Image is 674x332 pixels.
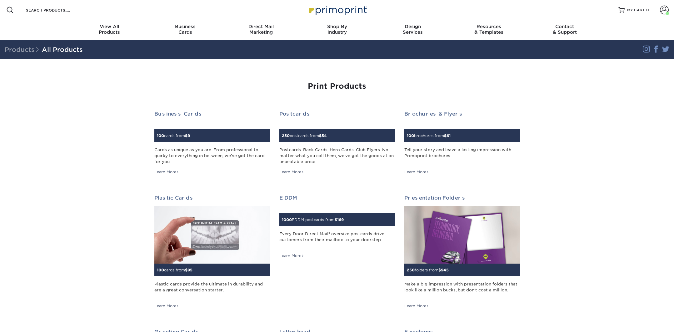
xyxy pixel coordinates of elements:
span: Products [5,46,42,53]
span: Shop By [299,24,375,29]
div: Services [375,24,451,35]
div: Cards as unique as you are. From professional to quirky to everything in between, we've got the c... [154,147,270,165]
span: 61 [447,133,451,138]
small: cards from [157,133,190,138]
span: Resources [451,24,527,29]
a: Brochures & Flyers 100brochures from$61 Tell your story and leave a lasting impression with Primo... [404,111,520,175]
span: 169 [337,217,344,222]
span: $ [444,133,447,138]
div: Make a big impression with presentation folders that look like a million bucks, but don't cost a ... [404,281,520,299]
span: $ [319,133,322,138]
a: EDDM 1000EDDM postcards from$169 Every Door Direct Mail® oversize postcards drive customers from ... [279,195,395,259]
a: Plastic Cards 100cards from$95 Plastic cards provide the ultimate in durability and are a great c... [154,195,270,309]
div: Marketing [223,24,299,35]
div: Learn More [279,253,304,259]
span: 250 [407,268,415,272]
div: Industry [299,24,375,35]
span: Design [375,24,451,29]
span: 54 [322,133,327,138]
input: SEARCH PRODUCTS..... [25,6,86,14]
div: Products [72,24,147,35]
div: Cards [147,24,223,35]
h2: Presentation Folders [404,195,520,201]
h2: Plastic Cards [154,195,270,201]
h1: Print Products [154,82,520,91]
a: Direct MailMarketing [223,20,299,40]
div: Learn More [154,303,179,309]
div: Learn More [154,169,179,175]
a: BusinessCards [147,20,223,40]
img: Plastic Cards [154,206,270,264]
small: brochures from [407,133,451,138]
span: Contact [527,24,603,29]
div: & Templates [451,24,527,35]
img: Presentation Folders [404,206,520,264]
div: Plastic cards provide the ultimate in durability and are a great conversation starter. [154,281,270,299]
div: Learn More [404,303,429,309]
span: MY CART [627,7,645,13]
a: Shop ByIndustry [299,20,375,40]
a: Contact& Support [527,20,603,40]
span: 0 [646,8,649,12]
small: cards from [157,268,192,272]
a: All Products [42,46,83,53]
small: postcards from [282,133,327,138]
div: & Support [527,24,603,35]
span: $ [185,268,187,272]
span: $ [438,268,441,272]
a: View AllProducts [72,20,147,40]
span: 100 [157,268,164,272]
span: 945 [441,268,449,272]
span: $ [185,133,187,138]
div: Tell your story and leave a lasting impression with Primoprint brochures. [404,147,520,165]
span: 100 [157,133,164,138]
span: View All [72,24,147,29]
a: DesignServices [375,20,451,40]
span: 95 [187,268,192,272]
h2: EDDM [279,195,395,201]
div: Every Door Direct Mail® oversize postcards drive customers from their mailbox to your doorstep. [279,231,395,249]
h2: Brochures & Flyers [404,111,520,117]
small: folders from [407,268,449,272]
div: Postcards. Rack Cards. Hero Cards. Club Flyers. No matter what you call them, we've got the goods... [279,147,395,165]
a: Business Cards 100cards from$9 Cards as unique as you are. From professional to quirky to everyth... [154,111,270,175]
a: Resources& Templates [451,20,527,40]
h2: Postcards [279,111,395,117]
div: Learn More [279,169,304,175]
span: 250 [282,133,290,138]
span: 9 [187,133,190,138]
span: 1000 [282,217,292,222]
span: Business [147,24,223,29]
a: Postcards 250postcards from$54 Postcards. Rack Cards. Hero Cards. Club Flyers. No matter what you... [279,111,395,175]
small: EDDM postcards from [282,217,344,222]
img: Primoprint [306,3,368,17]
h2: Business Cards [154,111,270,117]
a: Presentation Folders 250folders from$945 Make a big impression with presentation folders that loo... [404,195,520,309]
span: 100 [407,133,414,138]
span: $ [335,217,337,222]
div: Learn More [404,169,429,175]
span: Direct Mail [223,24,299,29]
